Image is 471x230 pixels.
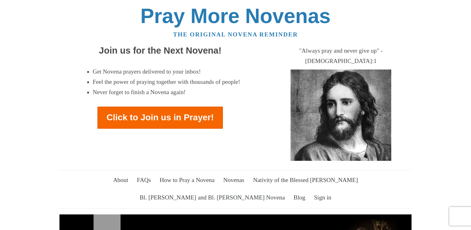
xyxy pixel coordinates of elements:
[93,87,240,98] li: Never forget to finish a Novena again!
[59,46,261,56] h2: Join us for the Next Novena!
[270,46,412,66] div: "Always pray and never give up" - [DEMOGRAPHIC_DATA]:1
[173,31,298,38] a: The original novena reminder
[136,189,288,207] a: Bl. [PERSON_NAME] and Bl. [PERSON_NAME] Novena
[97,107,223,129] a: Click to Join us in Prayer!
[133,171,154,189] a: FAQs
[290,189,309,207] a: Blog
[156,171,218,189] a: How to Pray a Novena
[249,171,361,189] a: Nativity of the Blessed [PERSON_NAME]
[110,171,132,189] a: About
[220,171,248,189] a: Novenas
[140,4,331,27] a: Pray More Novenas
[281,69,400,161] img: Jesus
[310,189,335,207] a: Sign in
[93,77,240,87] li: Feel the power of praying together with thousands of people!
[93,67,240,77] li: Get Novena prayers delivered to your inbox!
